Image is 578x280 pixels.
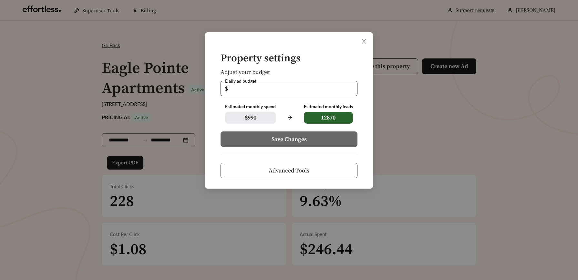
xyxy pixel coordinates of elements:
span: 12870 [304,112,353,124]
button: Advanced Tools [221,163,357,178]
span: close [361,38,367,44]
span: $ [225,81,228,96]
button: Close [355,32,373,50]
div: Estimated monthly spend [225,104,276,109]
span: $ 990 [225,112,276,124]
span: Advanced Tools [269,166,309,175]
span: arrow-right [284,111,296,124]
div: Estimated monthly leads [304,104,353,109]
a: Advanced Tools [221,167,357,173]
h4: Property settings [221,53,357,64]
button: Save Changes [221,131,357,147]
h5: Adjust your budget [221,69,357,76]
